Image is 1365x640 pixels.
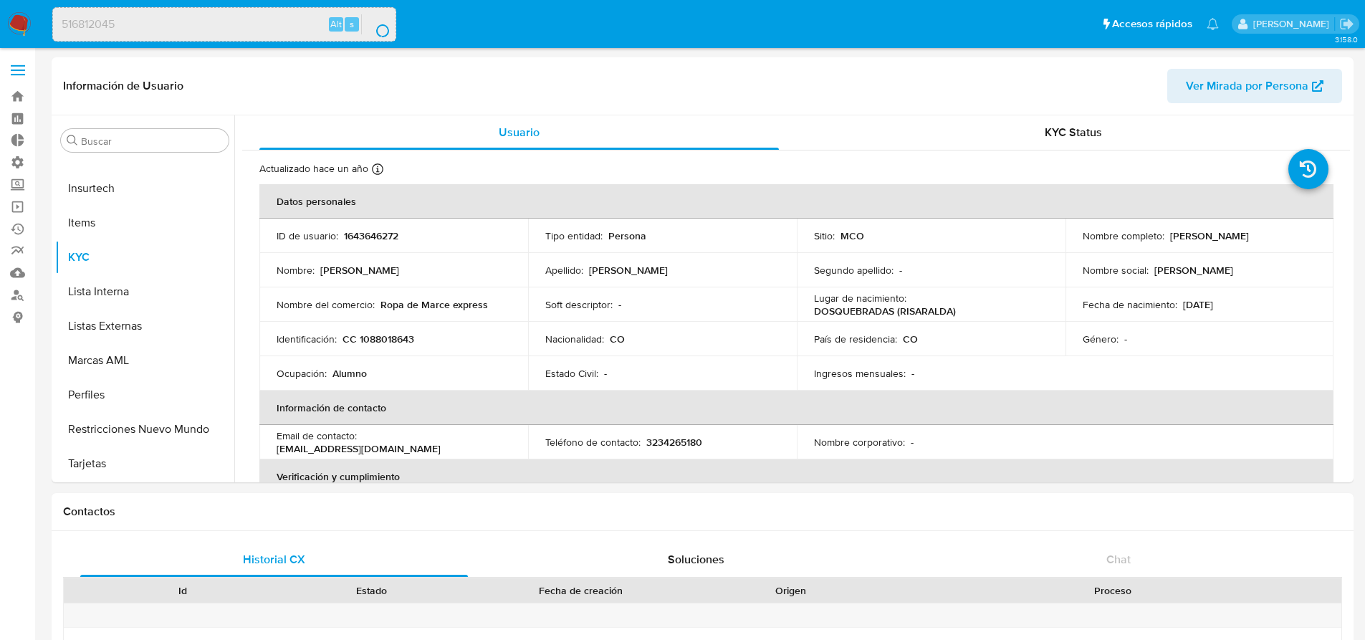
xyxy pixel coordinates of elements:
button: Insurtech [55,171,234,206]
div: Fecha de creación [476,583,686,598]
p: [PERSON_NAME] [589,264,668,277]
p: Soft descriptor : [545,298,613,311]
a: Notificaciones [1207,18,1219,30]
p: Nombre social : [1083,264,1149,277]
p: Género : [1083,333,1119,345]
div: Id [99,583,267,598]
input: Buscar [81,135,223,148]
span: Chat [1106,551,1131,568]
button: Buscar [67,135,78,146]
span: Ver Mirada por Persona [1186,69,1308,103]
p: Segundo apellido : [814,264,894,277]
p: 3234265180 [646,436,702,449]
p: Nombre completo : [1083,229,1164,242]
p: MCO [840,229,864,242]
button: Ver Mirada por Persona [1167,69,1342,103]
p: Identificación : [277,333,337,345]
button: Lista Interna [55,274,234,309]
p: Sitio : [814,229,835,242]
p: [PERSON_NAME] [320,264,399,277]
p: Ropa de Marce express [380,298,488,311]
p: [EMAIL_ADDRESS][DOMAIN_NAME] [277,442,441,455]
p: Nombre del comercio : [277,298,375,311]
span: s [350,17,354,31]
h1: Contactos [63,505,1342,519]
span: Alt [330,17,342,31]
button: KYC [55,240,234,274]
p: Ocupación : [277,367,327,380]
p: CO [610,333,625,345]
button: Marcas AML [55,343,234,378]
span: Soluciones [668,551,724,568]
p: Tipo entidad : [545,229,603,242]
button: Tarjetas [55,446,234,481]
div: Proceso [895,583,1331,598]
p: DOSQUEBRADAS (RISARALDA) [814,305,956,317]
th: Verificación y cumplimiento [259,459,1333,494]
p: - [911,436,914,449]
p: [DATE] [1183,298,1213,311]
p: Nombre : [277,264,315,277]
button: Items [55,206,234,240]
span: Accesos rápidos [1112,16,1192,32]
p: [PERSON_NAME] [1154,264,1233,277]
p: Email de contacto : [277,429,357,442]
p: - [618,298,621,311]
th: Información de contacto [259,391,1333,425]
div: Estado [287,583,456,598]
span: Historial CX [243,551,305,568]
h1: Información de Usuario [63,79,183,93]
th: Datos personales [259,184,1333,219]
p: Nombre corporativo : [814,436,905,449]
p: - [911,367,914,380]
p: CO [903,333,918,345]
button: Perfiles [55,378,234,412]
button: search-icon [361,14,391,34]
p: Actualizado hace un año [259,162,368,176]
button: Listas Externas [55,309,234,343]
p: ID de usuario : [277,229,338,242]
p: Apellido : [545,264,583,277]
p: Fecha de nacimiento : [1083,298,1177,311]
p: 1643646272 [344,229,398,242]
a: Salir [1339,16,1354,32]
p: Estado Civil : [545,367,598,380]
p: alejandroramon.martinez@mercadolibre.com [1253,17,1334,31]
p: Nacionalidad : [545,333,604,345]
p: Alumno [332,367,367,380]
span: KYC Status [1045,124,1102,140]
p: [PERSON_NAME] [1170,229,1249,242]
p: - [899,264,902,277]
p: Ingresos mensuales : [814,367,906,380]
div: Origen [707,583,875,598]
p: Lugar de nacimiento : [814,292,906,305]
p: CC 1088018643 [343,333,414,345]
p: País de residencia : [814,333,897,345]
p: - [1124,333,1127,345]
button: Restricciones Nuevo Mundo [55,412,234,446]
input: Buscar usuario o caso... [53,15,396,34]
p: - [604,367,607,380]
p: Persona [608,229,646,242]
span: Usuario [499,124,540,140]
p: Teléfono de contacto : [545,436,641,449]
